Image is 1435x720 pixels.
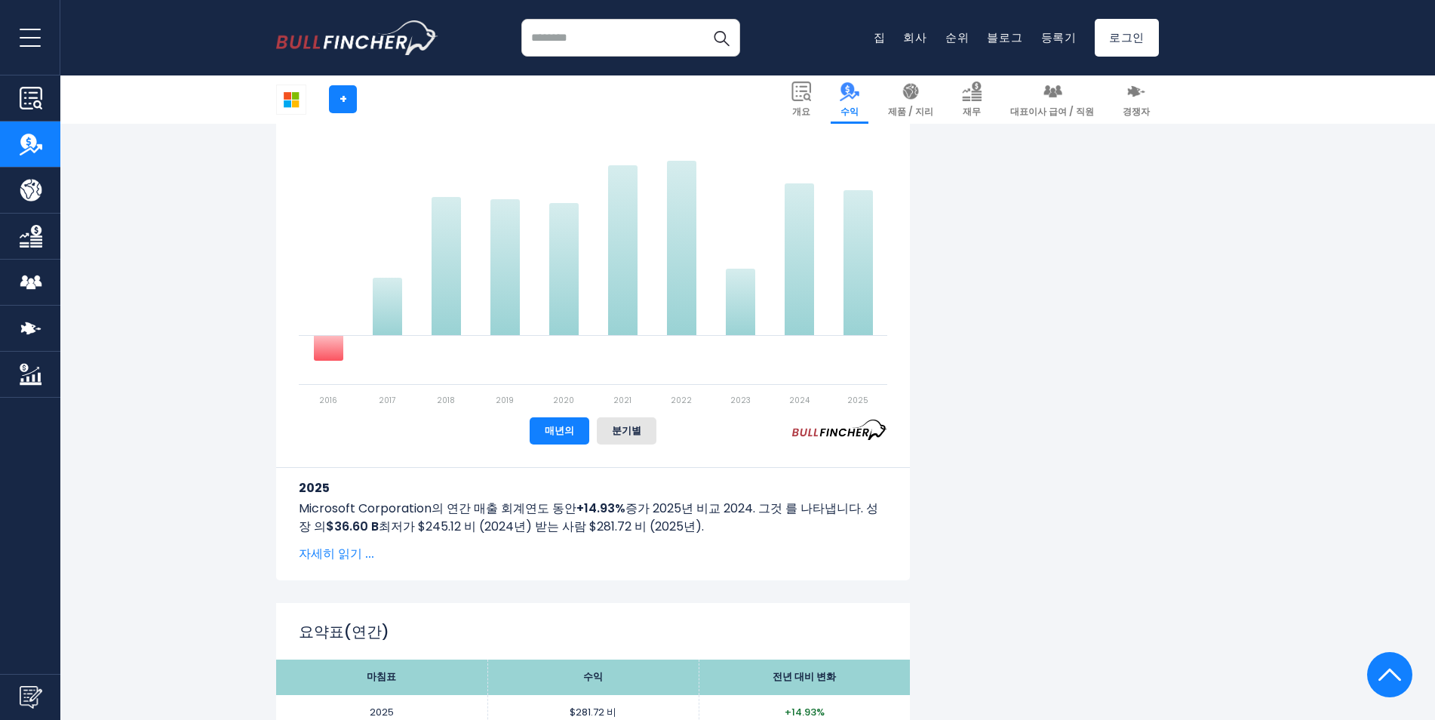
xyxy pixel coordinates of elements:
[326,518,379,535] b: $36.60 B
[831,75,868,124] a: 수익
[1010,106,1094,118] span: 대표이사 급여 / 직원
[1114,75,1159,124] a: 경쟁자
[299,66,887,405] svg: Microsoft Corporation의 매출 (전년 대비 변화)
[963,106,981,118] span: 재무
[299,500,887,536] p: Microsoft Corporation의 연간 매출 회계연도 동안 증가 2025년 비교 2024. 그것 를 나타냅니다. 성장 의 최저가 $245.12 비 (2024년) 받는 ...
[299,620,887,643] h2: 요약표(연간)
[699,660,910,695] th: 전년 대비 변화
[782,75,820,124] a: 개요
[879,75,942,124] a: 제품 / 지리
[276,660,487,695] th: 마침표
[847,395,868,406] text: 2025
[953,75,991,124] a: 재무
[730,395,751,406] text: 2023
[789,395,810,406] text: 2024
[840,106,859,118] span: 수익
[1041,29,1077,45] a: 등록기
[945,29,969,45] a: 순위
[437,395,455,406] text: 2018
[276,20,438,55] a: 홈페이지 바로가기
[487,660,699,695] th: 수익
[671,395,692,406] text: 2022
[792,106,810,118] span: 개요
[299,545,887,563] span: 자세히 읽기 ...
[987,29,1022,45] a: 블로그
[888,106,933,118] span: 제품 / 지리
[496,395,514,406] text: 2019
[299,478,887,497] h3: 2025
[276,20,438,55] img: 불핀처 로고
[1095,19,1159,57] a: 로그인
[903,29,927,45] a: 회사
[277,85,306,114] img: MSFT 로고
[319,395,337,406] text: 2016
[702,19,740,57] button: 검색
[613,395,631,406] text: 2021
[576,500,625,517] b: +14.93%
[1123,106,1150,118] span: 경쟁자
[530,417,589,445] button: 매년의
[379,395,395,406] text: 2017
[553,395,574,406] text: 2020
[597,417,656,445] button: 분기별
[1001,75,1103,124] a: 대표이사 급여 / 직원
[329,85,357,113] a: +
[785,705,825,719] span: +14.93%
[874,29,886,45] a: 집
